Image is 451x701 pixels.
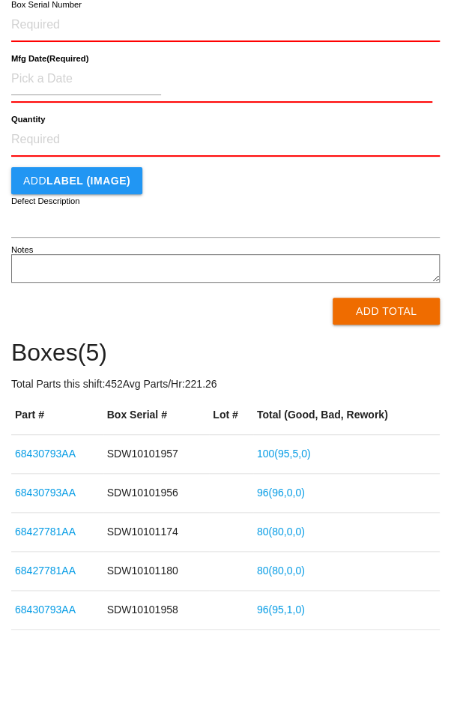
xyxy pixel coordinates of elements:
a: 80(80,0,0) [257,565,305,577]
a: 100(95,5,0) [257,448,311,460]
b: Mfg Date (Required) [11,54,88,64]
a: 68427781AA [15,565,76,577]
b: Quantity [11,115,45,124]
input: Required [11,124,440,157]
a: 96(95,1,0) [257,604,305,616]
p: Total Parts this shift: 452 Avg Parts/Hr: 221.26 [11,376,440,392]
a: 68430793AA [15,487,76,499]
label: Defect Description [11,195,80,208]
td: SDW10101956 [103,474,210,513]
td: SDW10101180 [103,552,210,591]
a: 68427781AA [15,526,76,538]
input: Required [11,9,440,42]
a: 68430793AA [15,604,76,616]
a: 80(80,0,0) [257,526,305,538]
input: Pick a Date [11,63,161,95]
td: SDW10101958 [103,591,210,630]
a: 68430793AA [15,448,76,460]
label: Notes [11,244,33,256]
th: Total (Good, Bad, Rework) [253,396,440,435]
a: 96(96,0,0) [257,487,305,499]
th: Part # [11,396,103,435]
th: Box Serial # [103,396,210,435]
b: LABEL (IMAGE) [46,175,130,187]
th: Lot # [209,396,253,435]
button: Add Total [333,298,440,325]
td: SDW10101174 [103,513,210,552]
button: AddLABEL (IMAGE) [11,167,142,194]
h4: Boxes ( 5 ) [11,340,440,366]
td: SDW10101957 [103,435,210,474]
